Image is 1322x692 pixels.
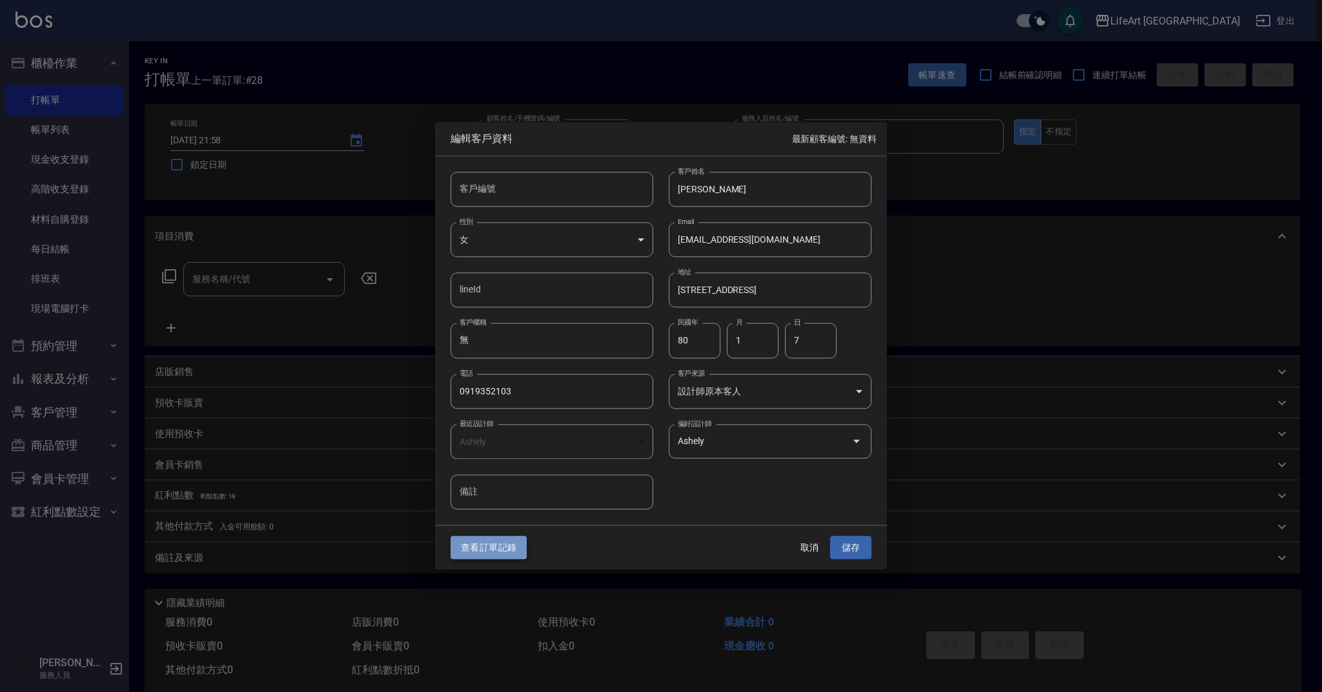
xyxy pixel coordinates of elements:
label: Email [678,216,694,226]
label: 偏好設計師 [678,418,711,428]
div: 設計師原本客人 [669,374,871,409]
span: 編輯客戶資料 [451,132,792,145]
label: 地址 [678,267,691,277]
label: 日 [794,318,800,327]
button: 儲存 [830,536,871,560]
button: 取消 [789,536,830,560]
div: 女 [451,222,653,257]
button: Open [846,431,867,452]
label: 最近設計師 [460,418,493,428]
label: 客戶姓名 [678,166,705,176]
label: 月 [736,318,742,327]
div: Ashely [451,424,653,459]
label: 客戶暱稱 [460,318,487,327]
label: 電話 [460,368,473,378]
p: 最新顧客編號: 無資料 [792,132,877,146]
label: 性別 [460,216,473,226]
label: 客戶來源 [678,368,705,378]
button: 查看訂單記錄 [451,536,527,560]
label: 民國年 [678,318,698,327]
